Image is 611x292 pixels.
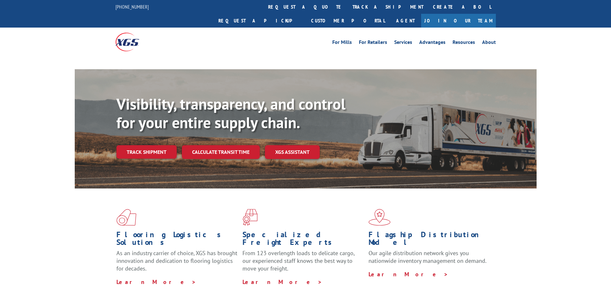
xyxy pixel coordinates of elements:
[116,94,345,132] b: Visibility, transparency, and control for your entire supply chain.
[242,278,322,286] a: Learn More >
[369,249,487,264] span: Our agile distribution network gives you nationwide inventory management on demand.
[421,14,496,28] a: Join Our Team
[306,14,390,28] a: Customer Portal
[116,278,196,286] a: Learn More >
[116,231,238,249] h1: Flooring Logistics Solutions
[242,209,258,226] img: xgs-icon-focused-on-flooring-red
[419,40,446,47] a: Advantages
[369,231,490,249] h1: Flagship Distribution Model
[242,231,364,249] h1: Specialized Freight Experts
[182,145,260,159] a: Calculate transit time
[369,271,448,278] a: Learn More >
[214,14,306,28] a: Request a pickup
[242,249,364,278] p: From 123 overlength loads to delicate cargo, our experienced staff knows the best way to move you...
[390,14,421,28] a: Agent
[265,145,320,159] a: XGS ASSISTANT
[115,4,149,10] a: [PHONE_NUMBER]
[453,40,475,47] a: Resources
[116,249,237,272] span: As an industry carrier of choice, XGS has brought innovation and dedication to flooring logistics...
[394,40,412,47] a: Services
[482,40,496,47] a: About
[332,40,352,47] a: For Mills
[359,40,387,47] a: For Retailers
[116,209,136,226] img: xgs-icon-total-supply-chain-intelligence-red
[116,145,177,159] a: Track shipment
[369,209,391,226] img: xgs-icon-flagship-distribution-model-red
